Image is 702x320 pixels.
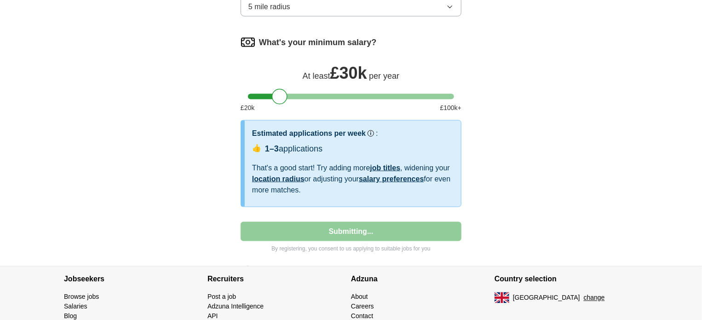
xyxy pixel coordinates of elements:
[376,128,378,139] h3: :
[303,71,330,81] span: At least
[252,175,305,183] a: location radius
[64,313,77,320] a: Blog
[513,293,580,303] span: [GEOGRAPHIC_DATA]
[351,313,373,320] a: Contact
[252,128,366,139] h3: Estimated applications per week
[241,245,461,253] p: By registering, you consent to us applying to suitable jobs for you
[252,163,454,196] div: That's a good start! Try adding more , widening your or adjusting your for even more matches.
[64,293,99,301] a: Browse jobs
[207,293,236,301] a: Post a job
[241,103,254,113] span: £ 20 k
[495,292,509,303] img: UK flag
[584,293,605,303] button: change
[252,143,261,154] span: 👍
[359,175,424,183] a: salary preferences
[351,293,368,301] a: About
[495,267,638,292] h4: Country selection
[351,303,374,310] a: Careers
[207,313,218,320] a: API
[248,1,290,12] span: 5 mile radius
[241,222,461,241] button: Submitting...
[265,143,322,155] div: applications
[369,71,399,81] span: per year
[64,303,87,310] a: Salaries
[265,144,279,153] span: 1–3
[330,64,367,82] span: £ 30k
[207,303,264,310] a: Adzuna Intelligence
[370,164,401,172] a: job titles
[259,36,376,49] label: What's your minimum salary?
[241,35,255,50] img: salary.png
